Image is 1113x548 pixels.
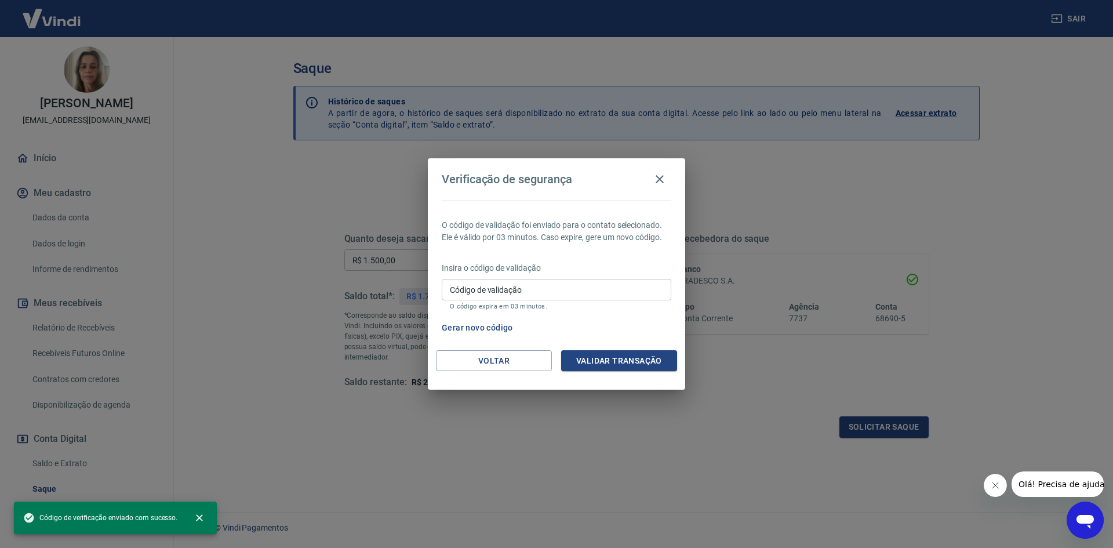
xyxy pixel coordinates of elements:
button: close [187,505,212,531]
iframe: Botão para abrir a janela de mensagens [1067,502,1104,539]
h4: Verificação de segurança [442,172,572,186]
button: Voltar [436,350,552,372]
p: Insira o código de validação [442,262,671,274]
p: O código expira em 03 minutos. [450,303,663,310]
iframe: Mensagem da empresa [1012,471,1104,497]
span: Olá! Precisa de ajuda? [7,8,97,17]
span: Código de verificação enviado com sucesso. [23,512,177,524]
button: Validar transação [561,350,677,372]
iframe: Fechar mensagem [984,474,1007,497]
button: Gerar novo código [437,317,518,339]
p: O código de validação foi enviado para o contato selecionado. Ele é válido por 03 minutos. Caso e... [442,219,671,244]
